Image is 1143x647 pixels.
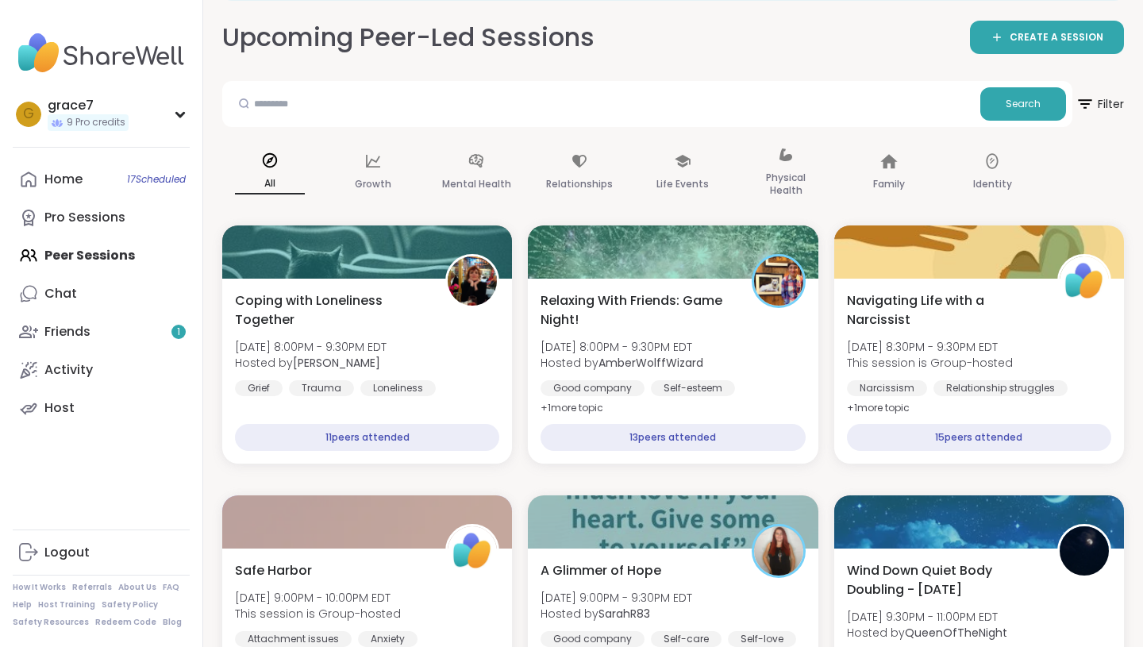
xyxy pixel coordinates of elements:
[847,561,1040,599] span: Wind Down Quiet Body Doubling - [DATE]
[442,175,511,194] p: Mental Health
[163,617,182,628] a: Blog
[235,291,428,329] span: Coping with Loneliness Together
[970,21,1124,54] a: CREATE A SESSION
[873,175,905,194] p: Family
[13,198,190,237] a: Pro Sessions
[905,625,1007,641] b: QueenOfTheNight
[541,631,645,647] div: Good company
[1010,31,1103,44] span: CREATE A SESSION
[44,209,125,226] div: Pro Sessions
[127,173,186,186] span: 17 Scheduled
[1006,97,1041,111] span: Search
[847,380,927,396] div: Narcissism
[38,599,95,610] a: Host Training
[728,631,796,647] div: Self-love
[541,355,703,371] span: Hosted by
[293,355,380,371] b: [PERSON_NAME]
[1060,526,1109,576] img: QueenOfTheNight
[44,399,75,417] div: Host
[67,116,125,129] span: 9 Pro credits
[1076,85,1124,123] span: Filter
[847,424,1111,451] div: 15 peers attended
[847,625,1007,641] span: Hosted by
[651,631,722,647] div: Self-care
[44,323,90,341] div: Friends
[44,544,90,561] div: Logout
[13,25,190,81] img: ShareWell Nav Logo
[448,256,497,306] img: Judy
[222,20,595,56] h2: Upcoming Peer-Led Sessions
[1060,256,1109,306] img: ShareWell
[541,380,645,396] div: Good company
[13,533,190,572] a: Logout
[13,275,190,313] a: Chat
[235,174,305,194] p: All
[235,424,499,451] div: 11 peers attended
[95,617,156,628] a: Redeem Code
[598,355,703,371] b: AmberWolffWizard
[358,631,418,647] div: Anxiety
[13,313,190,351] a: Friends1
[656,175,709,194] p: Life Events
[235,631,352,647] div: Attachment issues
[355,175,391,194] p: Growth
[448,526,497,576] img: ShareWell
[23,104,34,125] span: g
[754,526,803,576] img: SarahR83
[235,339,387,355] span: [DATE] 8:00PM - 9:30PM EDT
[973,175,1012,194] p: Identity
[163,582,179,593] a: FAQ
[546,175,613,194] p: Relationships
[235,355,387,371] span: Hosted by
[13,351,190,389] a: Activity
[541,339,703,355] span: [DATE] 8:00PM - 9:30PM EDT
[13,599,32,610] a: Help
[72,582,112,593] a: Referrals
[847,291,1040,329] span: Navigating Life with a Narcissist
[933,380,1068,396] div: Relationship struggles
[598,606,650,622] b: SarahR83
[360,380,436,396] div: Loneliness
[44,171,83,188] div: Home
[847,339,1013,355] span: [DATE] 8:30PM - 9:30PM EDT
[541,424,805,451] div: 13 peers attended
[541,606,692,622] span: Hosted by
[980,87,1066,121] button: Search
[102,599,158,610] a: Safety Policy
[13,160,190,198] a: Home17Scheduled
[13,389,190,427] a: Host
[651,380,735,396] div: Self-esteem
[847,355,1013,371] span: This session is Group-hosted
[847,609,1007,625] span: [DATE] 9:30PM - 11:00PM EDT
[289,380,354,396] div: Trauma
[754,256,803,306] img: AmberWolffWizard
[541,590,692,606] span: [DATE] 9:00PM - 9:30PM EDT
[751,168,821,200] p: Physical Health
[541,291,733,329] span: Relaxing With Friends: Game Night!
[1076,81,1124,127] button: Filter
[44,285,77,302] div: Chat
[541,561,661,580] span: A Glimmer of Hope
[235,380,283,396] div: Grief
[118,582,156,593] a: About Us
[13,617,89,628] a: Safety Resources
[235,606,401,622] span: This session is Group-hosted
[177,325,180,339] span: 1
[235,561,312,580] span: Safe Harbor
[48,97,129,114] div: grace7
[235,590,401,606] span: [DATE] 9:00PM - 10:00PM EDT
[44,361,93,379] div: Activity
[13,582,66,593] a: How It Works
